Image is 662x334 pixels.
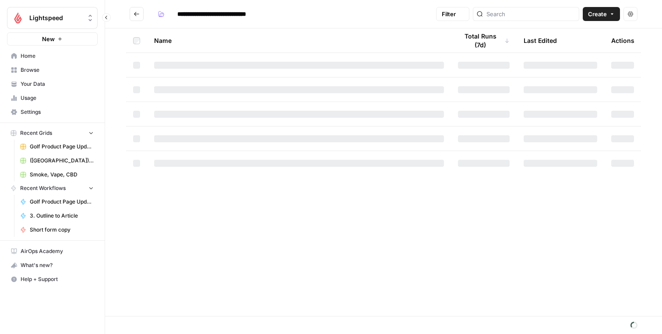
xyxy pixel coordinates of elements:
input: Search [486,10,575,18]
span: Golf Product Page Update [30,143,94,151]
button: Recent Workflows [7,182,98,195]
button: Help + Support [7,272,98,286]
span: Your Data [21,80,94,88]
a: ([GEOGRAPHIC_DATA]) [DEMOGRAPHIC_DATA] - Generate Articles [16,154,98,168]
span: Smoke, Vape, CBD [30,171,94,179]
span: 3. Outline to Article [30,212,94,220]
span: Filter [442,10,456,18]
span: Recent Grids [20,129,52,137]
a: Smoke, Vape, CBD [16,168,98,182]
a: Golf Product Page Update [16,140,98,154]
a: Settings [7,105,98,119]
a: Home [7,49,98,63]
span: Settings [21,108,94,116]
a: Browse [7,63,98,77]
div: What's new? [7,259,97,272]
span: Home [21,52,94,60]
span: Golf Product Page Update [30,198,94,206]
span: New [42,35,55,43]
a: AirOps Academy [7,244,98,258]
div: Name [154,28,444,53]
button: New [7,32,98,46]
div: Last Edited [524,28,557,53]
a: Usage [7,91,98,105]
span: Lightspeed [29,14,82,22]
button: Create [583,7,620,21]
a: 3. Outline to Article [16,209,98,223]
span: Browse [21,66,94,74]
button: Recent Grids [7,127,98,140]
span: ([GEOGRAPHIC_DATA]) [DEMOGRAPHIC_DATA] - Generate Articles [30,157,94,165]
div: Actions [611,28,634,53]
span: Usage [21,94,94,102]
span: Help + Support [21,275,94,283]
button: What's new? [7,258,98,272]
a: Short form copy [16,223,98,237]
a: Golf Product Page Update [16,195,98,209]
a: Your Data [7,77,98,91]
button: Filter [436,7,469,21]
button: Workspace: Lightspeed [7,7,98,29]
img: Lightspeed Logo [10,10,26,26]
button: Go back [130,7,144,21]
span: AirOps Academy [21,247,94,255]
span: Create [588,10,607,18]
div: Total Runs (7d) [458,28,510,53]
span: Recent Workflows [20,184,66,192]
span: Short form copy [30,226,94,234]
